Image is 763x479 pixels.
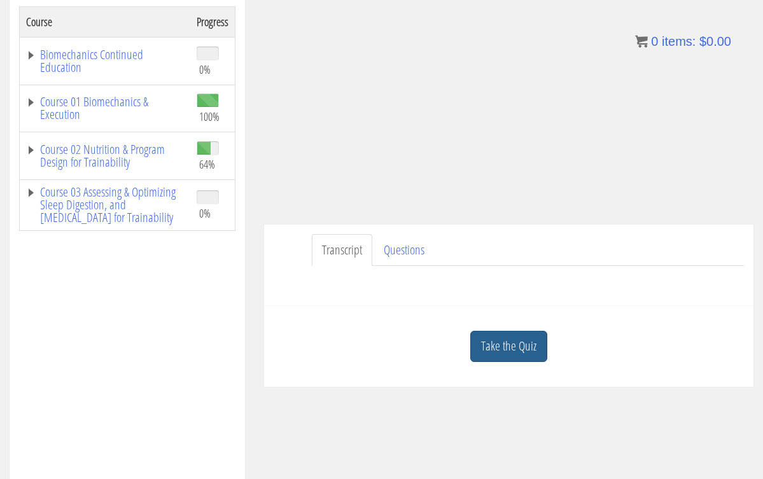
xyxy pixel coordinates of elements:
a: Take the Quiz [470,331,547,362]
a: Course 02 Nutrition & Program Design for Trainability [26,143,184,169]
a: Course 03 Assessing & Optimizing Sleep Digestion, and [MEDICAL_DATA] for Trainability [26,186,184,224]
th: Course [20,6,190,37]
a: Course 01 Biomechanics & Execution [26,95,184,121]
span: 0 [651,34,658,48]
span: $ [699,34,706,48]
span: 100% [199,109,220,123]
span: items: [662,34,696,48]
a: Questions [374,234,435,267]
bdi: 0.00 [699,34,731,48]
span: 64% [199,157,215,171]
th: Progress [190,6,235,37]
a: Transcript [312,234,372,267]
span: 0% [199,206,211,220]
a: 0 items: $0.00 [635,34,731,48]
img: icon11.png [635,35,648,48]
span: 0% [199,62,211,76]
a: Biomechanics Continued Education [26,48,184,74]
